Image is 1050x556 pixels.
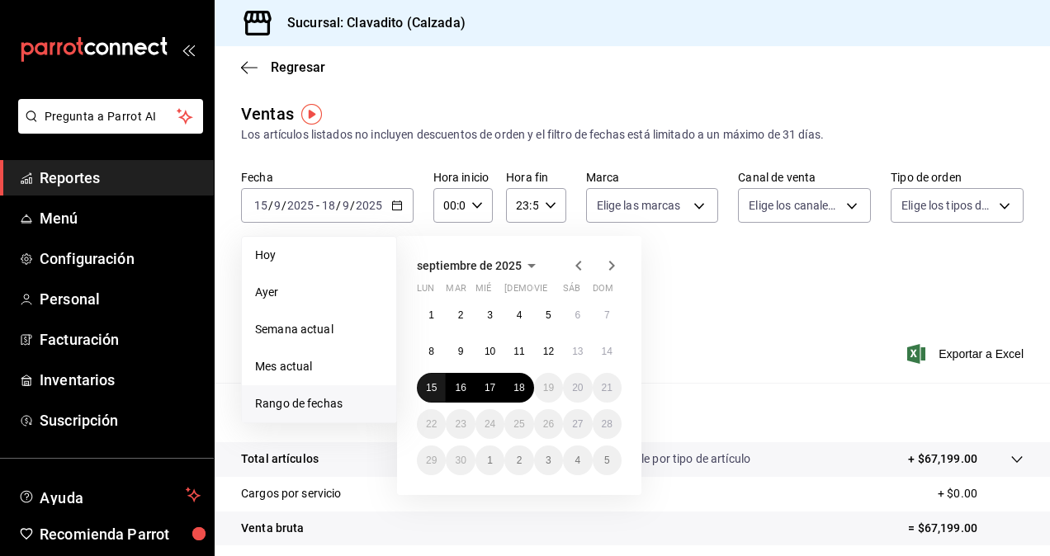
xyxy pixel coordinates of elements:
[433,172,493,183] label: Hora inicio
[475,373,504,403] button: 17 de septiembre de 2025
[18,99,203,134] button: Pregunta a Parrot AI
[475,409,504,439] button: 24 de septiembre de 2025
[513,382,524,393] abbr: 18 de septiembre de 2025
[241,485,342,502] p: Cargos por servicio
[321,199,336,212] input: --
[426,455,437,466] abbr: 29 de septiembre de 2025
[513,418,524,430] abbr: 25 de septiembre de 2025
[563,283,580,300] abbr: sábado
[417,300,446,330] button: 1 de septiembre de 2025
[475,337,504,366] button: 10 de septiembre de 2025
[901,197,993,214] span: Elige los tipos de orden
[40,247,201,270] span: Configuración
[426,418,437,430] abbr: 22 de septiembre de 2025
[241,101,294,126] div: Ventas
[504,409,533,439] button: 25 de septiembre de 2025
[604,309,610,321] abbr: 7 de septiembre de 2025
[475,445,504,475] button: 1 de octubre de 2025
[513,346,524,357] abbr: 11 de septiembre de 2025
[487,455,493,466] abbr: 1 de octubre de 2025
[446,300,475,330] button: 2 de septiembre de 2025
[301,104,322,125] button: Tooltip marker
[336,199,341,212] span: /
[597,197,681,214] span: Elige las marcas
[286,199,315,212] input: ----
[504,283,602,300] abbr: jueves
[446,445,475,475] button: 30 de septiembre de 2025
[534,409,563,439] button: 26 de septiembre de 2025
[543,418,554,430] abbr: 26 de septiembre de 2025
[281,199,286,212] span: /
[458,309,464,321] abbr: 2 de septiembre de 2025
[485,382,495,393] abbr: 17 de septiembre de 2025
[593,300,622,330] button: 7 de septiembre de 2025
[593,373,622,403] button: 21 de septiembre de 2025
[534,300,563,330] button: 5 de septiembre de 2025
[428,309,434,321] abbr: 1 de septiembre de 2025
[563,373,592,403] button: 20 de septiembre de 2025
[543,346,554,357] abbr: 12 de septiembre de 2025
[417,256,542,276] button: septiembre de 2025
[563,300,592,330] button: 6 de septiembre de 2025
[534,445,563,475] button: 3 de octubre de 2025
[738,172,871,183] label: Canal de venta
[891,172,1024,183] label: Tipo de orden
[749,197,840,214] span: Elige los canales de venta
[504,337,533,366] button: 11 de septiembre de 2025
[593,337,622,366] button: 14 de septiembre de 2025
[12,120,203,137] a: Pregunta a Parrot AI
[40,288,201,310] span: Personal
[572,382,583,393] abbr: 20 de septiembre de 2025
[350,199,355,212] span: /
[487,309,493,321] abbr: 3 de septiembre de 2025
[241,520,304,537] p: Venta bruta
[602,382,612,393] abbr: 21 de septiembre de 2025
[586,172,719,183] label: Marca
[602,418,612,430] abbr: 28 de septiembre de 2025
[40,485,179,505] span: Ayuda
[446,337,475,366] button: 9 de septiembre de 2025
[428,346,434,357] abbr: 8 de septiembre de 2025
[241,172,414,183] label: Fecha
[534,373,563,403] button: 19 de septiembre de 2025
[241,59,325,75] button: Regresar
[593,409,622,439] button: 28 de septiembre de 2025
[342,199,350,212] input: --
[517,309,523,321] abbr: 4 de septiembre de 2025
[417,373,446,403] button: 15 de septiembre de 2025
[563,445,592,475] button: 4 de octubre de 2025
[316,199,319,212] span: -
[485,346,495,357] abbr: 10 de septiembre de 2025
[40,523,201,545] span: Recomienda Parrot
[455,418,466,430] abbr: 23 de septiembre de 2025
[910,344,1024,364] button: Exportar a Excel
[268,199,273,212] span: /
[504,373,533,403] button: 18 de septiembre de 2025
[40,328,201,351] span: Facturación
[40,207,201,229] span: Menú
[575,455,580,466] abbr: 4 de octubre de 2025
[534,337,563,366] button: 12 de septiembre de 2025
[40,409,201,431] span: Suscripción
[45,108,177,125] span: Pregunta a Parrot AI
[475,283,491,300] abbr: miércoles
[255,321,383,338] span: Semana actual
[563,409,592,439] button: 27 de septiembre de 2025
[417,409,446,439] button: 22 de septiembre de 2025
[182,43,195,56] button: open_drawer_menu
[255,247,383,264] span: Hoy
[458,346,464,357] abbr: 9 de septiembre de 2025
[40,167,201,189] span: Reportes
[575,309,580,321] abbr: 6 de septiembre de 2025
[455,382,466,393] abbr: 16 de septiembre de 2025
[506,172,565,183] label: Hora fin
[253,199,268,212] input: --
[593,283,613,300] abbr: domingo
[417,445,446,475] button: 29 de septiembre de 2025
[271,59,325,75] span: Regresar
[455,455,466,466] abbr: 30 de septiembre de 2025
[446,373,475,403] button: 16 de septiembre de 2025
[274,13,466,33] h3: Sucursal: Clavadito (Calzada)
[546,309,551,321] abbr: 5 de septiembre de 2025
